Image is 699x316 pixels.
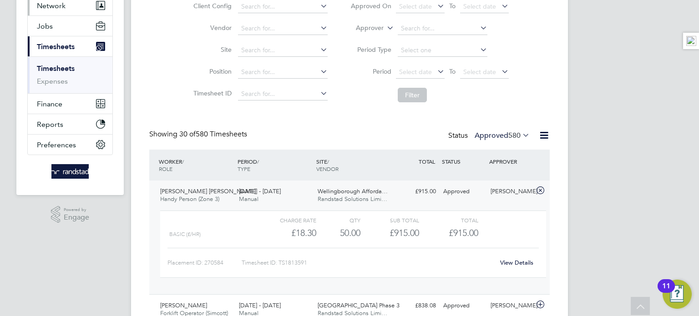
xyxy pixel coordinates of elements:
label: Client Config [191,2,232,10]
img: randstad-logo-retina.png [51,164,89,179]
label: Vendor [191,24,232,32]
span: 580 [508,131,521,140]
a: Expenses [37,77,68,85]
span: / [327,158,329,165]
div: [PERSON_NAME] [487,298,534,313]
div: QTY [316,215,360,226]
input: Search for... [238,0,328,13]
span: [DATE] - [DATE] [239,187,281,195]
div: PERIOD [235,153,314,177]
button: Jobs [28,16,112,36]
label: Approver [343,24,384,33]
span: Preferences [37,140,76,149]
span: Network [37,1,66,10]
span: Select date [399,2,432,10]
span: To [446,65,458,77]
span: Select date [463,68,496,76]
div: SITE [314,153,393,177]
div: [PERSON_NAME] [487,184,534,199]
div: APPROVER [487,153,534,170]
div: Timesheet ID: TS1813591 [242,256,494,270]
span: TOTAL [419,158,435,165]
input: Search for... [238,66,328,79]
span: / [182,158,184,165]
span: Basic (£/HR) [169,231,201,237]
input: Search for... [238,44,328,57]
button: Timesheets [28,36,112,56]
span: ROLE [159,165,172,172]
span: 580 Timesheets [179,130,247,139]
a: Go to home page [27,164,113,179]
div: 50.00 [316,226,360,241]
span: TYPE [238,165,250,172]
span: Reports [37,120,63,129]
div: STATUS [440,153,487,170]
div: Approved [440,298,487,313]
span: VENDOR [316,165,339,172]
span: Manual [239,195,258,203]
span: Powered by [64,206,89,214]
a: View Details [500,259,533,266]
span: Handy Person (Zone 3) [160,195,219,203]
div: WORKER [157,153,235,177]
span: [PERSON_NAME] [PERSON_NAME] [160,187,256,195]
input: Search for... [238,22,328,35]
div: £915.00 [360,226,419,241]
div: £18.30 [258,226,316,241]
div: Status [448,130,532,142]
div: £838.08 [392,298,440,313]
label: Approved On [350,2,391,10]
label: Approved [475,131,530,140]
label: Period Type [350,45,391,54]
span: / [257,158,259,165]
div: Total [419,215,478,226]
a: Powered byEngage [51,206,90,223]
a: Timesheets [37,64,75,73]
input: Search for... [398,22,487,35]
span: [GEOGRAPHIC_DATA] Phase 3 [318,301,400,309]
div: Charge rate [258,215,316,226]
div: Sub Total [360,215,419,226]
span: [PERSON_NAME] [160,301,207,309]
div: Approved [440,184,487,199]
div: Placement ID: 270584 [167,256,242,270]
label: Timesheet ID [191,89,232,97]
div: Timesheets [28,56,112,93]
label: Period [350,67,391,75]
span: [DATE] - [DATE] [239,301,281,309]
div: £915.00 [392,184,440,199]
span: Finance [37,100,62,108]
button: Reports [28,114,112,134]
span: Engage [64,214,89,221]
span: Randstad Solutions Limi… [318,195,387,203]
span: Select date [463,2,496,10]
label: Position [191,67,232,75]
input: Select one [398,44,487,57]
button: Finance [28,94,112,114]
div: Showing [149,130,249,139]
span: Select date [399,68,432,76]
button: Preferences [28,135,112,155]
button: Filter [398,88,427,102]
span: Jobs [37,22,53,30]
span: Wellingborough Afforda… [318,187,388,195]
button: Open Resource Center, 11 new notifications [663,280,692,309]
span: Timesheets [37,42,75,51]
span: 30 of [179,130,196,139]
span: £915.00 [449,227,478,238]
label: Site [191,45,232,54]
div: 11 [662,286,670,298]
input: Search for... [238,88,328,100]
